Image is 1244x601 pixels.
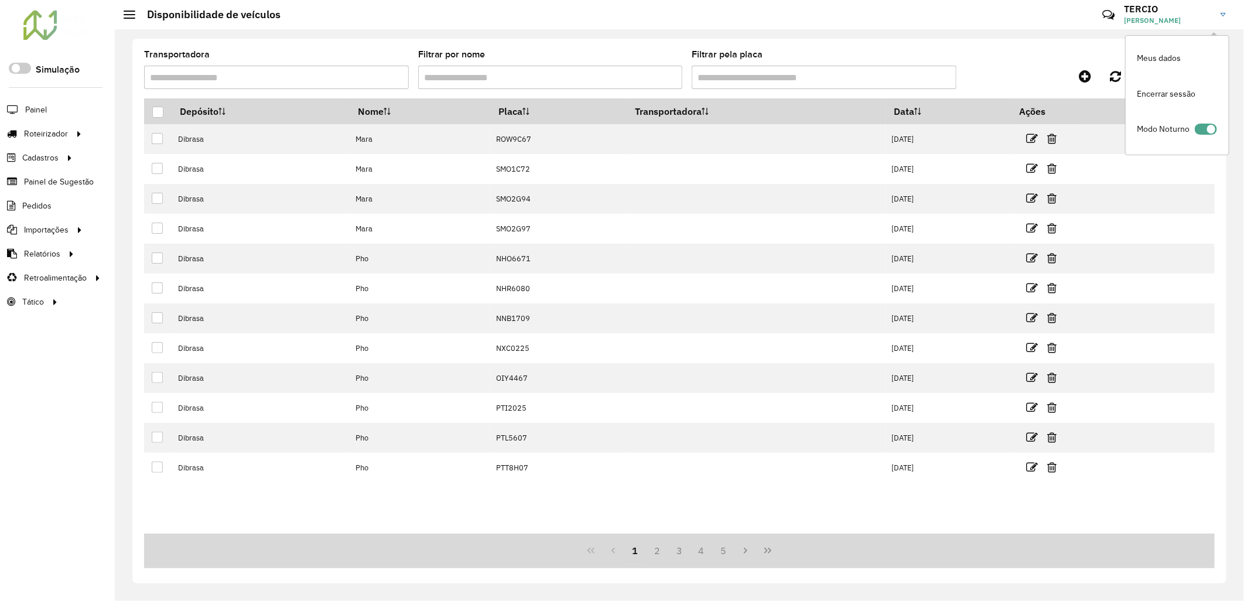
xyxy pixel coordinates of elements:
[1026,250,1038,266] a: Editar
[692,47,763,62] label: Filtrar pela placa
[22,200,52,212] span: Pedidos
[1026,190,1038,206] a: Editar
[350,303,490,333] td: Pho
[490,333,627,363] td: NXC0225
[1124,15,1212,26] span: [PERSON_NAME]
[1026,131,1038,146] a: Editar
[886,393,1011,423] td: [DATE]
[25,104,47,116] span: Painel
[350,154,490,184] td: Mara
[172,453,350,483] td: Dibrasa
[886,184,1011,214] td: [DATE]
[1047,459,1057,475] a: Excluir
[172,184,350,214] td: Dibrasa
[490,453,627,483] td: PTT8H07
[490,124,627,154] td: ROW9C67
[172,393,350,423] td: Dibrasa
[1026,459,1038,475] a: Editar
[490,363,627,393] td: OIY4467
[172,99,350,124] th: Depósito
[1047,370,1057,385] a: Excluir
[172,274,350,303] td: Dibrasa
[22,296,44,308] span: Tático
[646,539,668,562] button: 2
[350,99,490,124] th: Nome
[1026,340,1038,356] a: Editar
[1047,280,1057,296] a: Excluir
[1047,131,1057,146] a: Excluir
[490,99,627,124] th: Placa
[734,539,757,562] button: Next Page
[350,274,490,303] td: Pho
[886,244,1011,274] td: [DATE]
[418,47,486,62] label: Filtrar por nome
[490,244,627,274] td: NHO6671
[24,248,60,260] span: Relatórios
[1026,280,1038,296] a: Editar
[624,539,647,562] button: 1
[886,124,1011,154] td: [DATE]
[1137,123,1190,135] span: Modo Noturno
[1047,161,1057,176] a: Excluir
[1126,76,1229,112] a: Encerrar sessão
[1047,250,1057,266] a: Excluir
[1026,429,1038,445] a: Editar
[691,539,713,562] button: 4
[886,154,1011,184] td: [DATE]
[172,333,350,363] td: Dibrasa
[172,303,350,333] td: Dibrasa
[24,128,68,140] span: Roteirizador
[627,99,886,124] th: Transportadora
[490,423,627,453] td: PTL5607
[1047,340,1057,356] a: Excluir
[886,363,1011,393] td: [DATE]
[350,423,490,453] td: Pho
[490,184,627,214] td: SMO2G94
[1011,99,1081,124] th: Ações
[350,453,490,483] td: Pho
[36,63,80,77] label: Simulação
[172,363,350,393] td: Dibrasa
[1026,399,1038,415] a: Editar
[713,539,735,562] button: 5
[1026,161,1038,176] a: Editar
[24,176,94,188] span: Painel de Sugestão
[350,124,490,154] td: Mara
[1126,40,1229,76] a: Meus dados
[757,539,779,562] button: Last Page
[490,154,627,184] td: SMO1C72
[172,154,350,184] td: Dibrasa
[668,539,691,562] button: 3
[1047,220,1057,236] a: Excluir
[886,453,1011,483] td: [DATE]
[886,423,1011,453] td: [DATE]
[144,47,210,62] label: Transportadora
[350,333,490,363] td: Pho
[1047,190,1057,206] a: Excluir
[172,423,350,453] td: Dibrasa
[490,393,627,423] td: PTI2025
[1124,4,1212,15] h3: TERCIO
[490,214,627,244] td: SMO2G97
[886,333,1011,363] td: [DATE]
[886,214,1011,244] td: [DATE]
[886,99,1011,124] th: Data
[1096,2,1121,28] a: Contato Rápido
[172,244,350,274] td: Dibrasa
[350,393,490,423] td: Pho
[172,124,350,154] td: Dibrasa
[350,184,490,214] td: Mara
[24,272,87,284] span: Retroalimentação
[350,214,490,244] td: Mara
[1026,370,1038,385] a: Editar
[886,303,1011,333] td: [DATE]
[350,244,490,274] td: Pho
[490,303,627,333] td: NNB1709
[886,274,1011,303] td: [DATE]
[350,363,490,393] td: Pho
[1026,220,1038,236] a: Editar
[24,224,69,236] span: Importações
[490,274,627,303] td: NHR6080
[1047,399,1057,415] a: Excluir
[1047,429,1057,445] a: Excluir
